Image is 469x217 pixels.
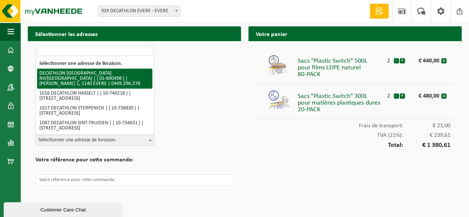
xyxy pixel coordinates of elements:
[35,157,234,167] h2: Votre référence pour cette commande:
[384,89,393,99] div: 2
[400,93,405,99] button: +
[412,89,441,99] div: € 480,00
[28,26,241,41] h2: Sélectionner les adresses
[256,119,454,129] div: Frais de transport:
[4,201,124,217] iframe: chat widget
[400,58,405,63] button: +
[298,54,384,78] div: Sacs "Plastic Switch" 500L pour films LDPE naturel 80-PACK
[441,93,446,99] button: x
[37,118,152,133] li: 1087 DECATHLON SINT-TRUIDEN | ( 10-734631 ) | [STREET_ADDRESS]
[248,26,462,41] h2: Votre panier
[298,89,384,113] div: Sacs "Plastic Switch" 300L pour matières plastiques dures 20-PACK
[441,58,446,63] button: x
[37,69,152,89] li: DECATHLON [GEOGRAPHIC_DATA] NV/[GEOGRAPHIC_DATA] | ( 01-600498 ) | [PERSON_NAME] 1, 1140 EVERE | ...
[256,138,454,149] div: Total:
[268,89,290,112] img: 01-999950
[403,132,450,138] span: € 239,61
[256,129,454,138] div: TVA (21%):
[394,93,399,99] button: -
[403,142,450,149] span: € 1 380,61
[35,135,154,146] span: Sélectionner une adresse de livraison.
[268,54,290,76] img: 01-999970
[403,123,450,129] span: € 21,00
[35,174,234,185] input: Votre référence pour cette commande
[37,59,152,69] li: Sélectionner une adresse de livraison.
[37,89,152,103] li: 1016 DECATHLON HASSELT | ( 10-740218 ) | [STREET_ADDRESS]
[98,6,181,17] span: 939 DECATHLON EVERE - EVERE
[36,135,154,145] span: Sélectionner une adresse de livraison.
[37,103,152,118] li: 1017 DECATHLON STERPENICH | ( 10-738830 ) | [STREET_ADDRESS]
[394,58,399,63] button: -
[412,54,441,64] div: € 640,00
[98,6,180,16] span: 939 DECATHLON EVERE - EVERE
[384,54,393,64] div: 2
